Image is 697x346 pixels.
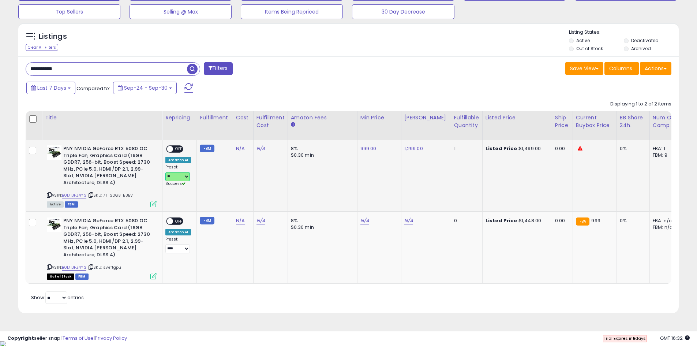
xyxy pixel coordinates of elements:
p: Listing States: [569,29,679,36]
div: Fulfillable Quantity [454,114,479,129]
div: $1,499.00 [486,145,546,152]
a: B0DTJFZ4YS [62,264,86,271]
a: N/A [236,217,245,224]
div: Displaying 1 to 2 of 2 items [610,101,671,108]
div: Amazon AI [165,229,191,235]
span: All listings that are currently out of stock and unavailable for purchase on Amazon [47,274,74,280]
a: B0DTJFZ4YS [62,192,86,198]
div: $0.30 min [291,224,352,231]
strong: Copyright [7,335,34,342]
span: OFF [173,146,185,152]
a: N/A [256,217,265,224]
div: Amazon AI [165,157,191,163]
a: N/A [404,217,413,224]
div: Amazon Fees [291,114,354,122]
a: N/A [360,217,369,224]
div: 0% [620,217,644,224]
div: ASIN: [47,217,157,279]
div: 0% [620,145,644,152]
button: Top Sellers [18,4,120,19]
small: FBA [576,217,589,226]
small: FBM [200,217,214,224]
div: Listed Price [486,114,549,122]
b: PNY NVIDIA GeForce RTX 5080 OC Triple Fan, Graphics Card (16GB GDDR7, 256-bit, Boost Speed: 2730 ... [63,145,152,188]
span: Success [165,181,186,186]
span: | SKU: 7T-S0G3-E3EV [87,192,133,198]
span: Sep-24 - Sep-30 [124,84,168,92]
div: Fulfillment Cost [256,114,285,129]
button: Selling @ Max [130,4,232,19]
label: Out of Stock [576,45,603,52]
div: FBA: n/a [653,217,677,224]
div: Clear All Filters [26,44,58,51]
img: 41eMos7eLwL._SL40_.jpg [47,217,61,232]
a: N/A [256,145,265,152]
div: 8% [291,145,352,152]
span: All listings currently available for purchase on Amazon [47,201,64,208]
span: OFF [173,218,185,224]
span: Trial Expires in days [604,335,646,341]
a: 999.00 [360,145,376,152]
button: Last 7 Days [26,82,75,94]
div: FBA: 1 [653,145,677,152]
div: Preset: [165,237,191,253]
label: Archived [631,45,651,52]
div: Cost [236,114,250,122]
div: 0.00 [555,217,567,224]
b: Listed Price: [486,145,519,152]
div: Title [45,114,159,122]
button: Items Being Repriced [241,4,343,19]
b: 5 [633,335,635,341]
button: 30 Day Decrease [352,4,454,19]
span: Show: entries [31,294,84,301]
div: Fulfillment [200,114,229,122]
button: Sep-24 - Sep-30 [113,82,177,94]
label: Active [576,37,590,44]
a: Privacy Policy [95,335,127,342]
img: 41eMos7eLwL._SL40_.jpg [47,145,61,160]
span: | SKU: swiftgpu [87,264,121,270]
div: Repricing [165,114,194,122]
button: Filters [204,62,232,75]
button: Save View [565,62,603,75]
label: Deactivated [631,37,659,44]
h5: Listings [39,31,67,42]
span: FBM [75,274,89,280]
div: Ship Price [555,114,570,129]
span: Compared to: [76,85,110,92]
div: FBM: 9 [653,152,677,159]
div: Current Buybox Price [576,114,614,129]
b: PNY NVIDIA GeForce RTX 5080 OC Triple Fan, Graphics Card (16GB GDDR7, 256-bit, Boost Speed: 2730 ... [63,217,152,260]
a: N/A [236,145,245,152]
span: Last 7 Days [37,84,66,92]
div: $1,448.00 [486,217,546,224]
div: Min Price [360,114,398,122]
div: Num of Comp. [653,114,679,129]
a: Terms of Use [63,335,94,342]
span: 2025-10-8 16:32 GMT [660,335,690,342]
div: $0.30 min [291,152,352,159]
div: 0 [454,217,477,224]
div: BB Share 24h. [620,114,647,129]
a: 1,299.00 [404,145,423,152]
small: FBM [200,145,214,152]
div: seller snap | | [7,335,127,342]
button: Actions [640,62,671,75]
div: FBM: n/a [653,224,677,231]
div: 0.00 [555,145,567,152]
span: Columns [609,65,632,72]
button: Columns [604,62,639,75]
div: 1 [454,145,477,152]
div: Preset: [165,165,191,186]
small: Amazon Fees. [291,122,295,128]
span: 999 [591,217,600,224]
div: [PERSON_NAME] [404,114,448,122]
div: 8% [291,217,352,224]
span: FBM [65,201,78,208]
b: Listed Price: [486,217,519,224]
div: ASIN: [47,145,157,207]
